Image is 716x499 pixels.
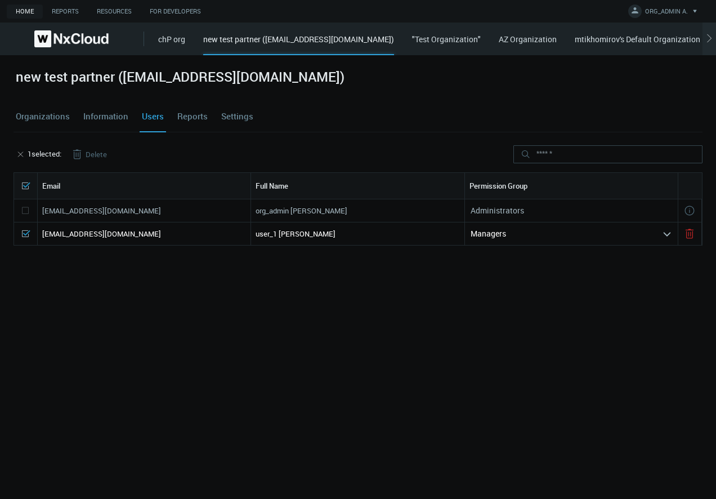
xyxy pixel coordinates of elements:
a: Home [7,5,43,19]
button: Delete [61,145,116,163]
a: chP org [158,34,185,44]
a: Settings [219,101,256,132]
a: Information [81,101,131,132]
nx-search-highlight: org_admin [PERSON_NAME] [256,206,347,216]
div: new test partner ([EMAIL_ADDRESS][DOMAIN_NAME]) [203,33,394,55]
nx-search-highlight: Managers [471,228,506,239]
a: Resources [88,5,141,19]
a: Users [140,101,166,132]
a: For Developers [141,5,210,19]
a: mtikhomirov's Default Organization [575,34,700,44]
a: Reports [175,101,210,132]
a: Reports [43,5,88,19]
a: Organizations [14,101,72,132]
span: selected: [32,149,61,159]
h2: new test partner ([EMAIL_ADDRESS][DOMAIN_NAME]) [16,69,344,85]
div: Administrators [471,205,673,216]
img: Nx Cloud logo [34,30,109,47]
nx-search-highlight: user_1 [PERSON_NAME] [256,229,335,239]
nx-search-highlight: [EMAIL_ADDRESS][DOMAIN_NAME] [42,206,161,216]
nx-search-highlight: [EMAIL_ADDRESS][DOMAIN_NAME] [42,229,161,239]
a: AZ Organization [499,34,557,44]
div: 1 [28,149,61,160]
span: ORG_ADMIN A. [645,7,688,20]
a: "Test Organization" [412,34,481,44]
